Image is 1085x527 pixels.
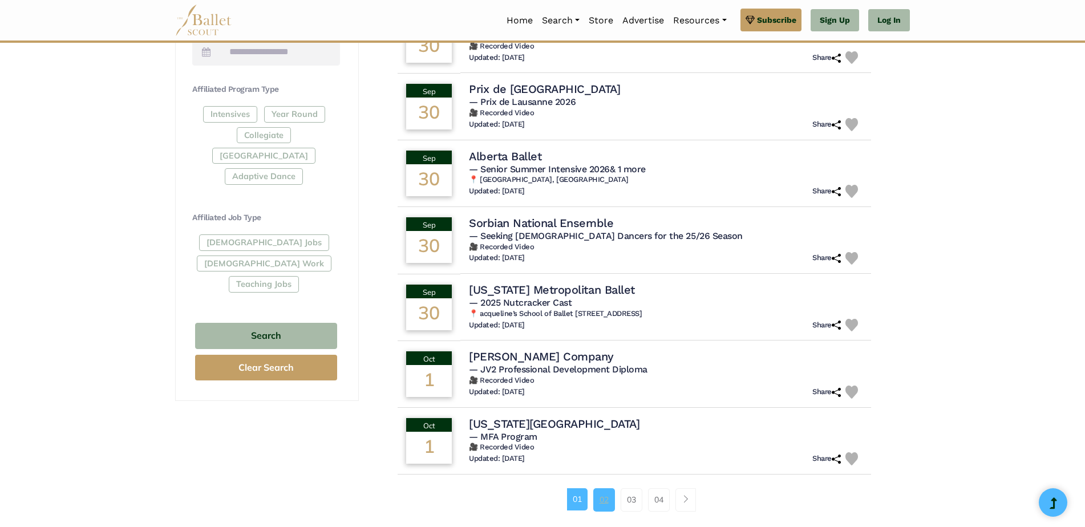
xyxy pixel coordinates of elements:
span: — MFA Program [469,431,537,442]
h4: Sorbian National Ensemble [469,216,613,230]
h6: 📍 acqueline’s School of Ballet [STREET_ADDRESS] [469,309,863,319]
div: Sep [406,151,452,164]
span: Subscribe [757,14,796,26]
div: 1 [406,365,452,397]
h6: Updated: [DATE] [469,321,525,330]
h6: Share [812,253,841,263]
a: 04 [648,488,670,511]
h6: Updated: [DATE] [469,253,525,263]
a: & 1 more [610,164,646,175]
a: 03 [621,488,642,511]
div: Sep [406,217,452,231]
img: gem.svg [746,14,755,26]
h6: Updated: [DATE] [469,53,525,63]
h6: Share [812,187,841,196]
span: — Prix de Lausanne 2026 [469,96,576,107]
button: Clear Search [195,355,337,380]
div: 1 [406,432,452,464]
a: Home [502,9,537,33]
h6: Share [812,53,841,63]
div: Oct [406,351,452,365]
h4: Alberta Ballet [469,149,541,164]
h4: [US_STATE][GEOGRAPHIC_DATA] [469,416,639,431]
a: Resources [669,9,731,33]
a: 02 [593,488,615,511]
h6: Updated: [DATE] [469,120,525,129]
a: Log In [868,9,910,32]
h4: [US_STATE] Metropolitan Ballet [469,282,635,297]
div: Sep [406,285,452,298]
div: 30 [406,298,452,330]
div: 30 [406,231,452,263]
div: Oct [406,418,452,432]
h6: Updated: [DATE] [469,387,525,397]
h6: 🎥 Recorded Video [469,376,863,386]
span: — Seeking [DEMOGRAPHIC_DATA] Dancers for the 25/26 Season [469,230,743,241]
h6: 🎥 Recorded Video [469,42,863,51]
h6: 🎥 Recorded Video [469,443,863,452]
span: — 2025 Nutcracker Cast [469,297,572,308]
div: 30 [406,31,452,63]
h6: Share [812,120,841,129]
h6: Share [812,454,841,464]
h4: Affiliated Program Type [192,84,340,95]
h6: Updated: [DATE] [469,454,525,464]
span: — Senior Summer Intensive 2026 [469,164,646,175]
h6: Share [812,387,841,397]
a: Search [537,9,584,33]
a: 01 [567,488,588,510]
h4: [PERSON_NAME] Company [469,349,614,364]
div: 30 [406,98,452,129]
a: Advertise [618,9,669,33]
h4: Affiliated Job Type [192,212,340,224]
h6: 🎥 Recorded Video [469,108,863,118]
h6: 🎥 Recorded Video [469,242,863,252]
h6: Updated: [DATE] [469,187,525,196]
nav: Page navigation example [567,488,702,511]
span: — JV2 Professional Development Diploma [469,364,647,375]
h4: Prix de [GEOGRAPHIC_DATA] [469,82,620,96]
a: Store [584,9,618,33]
button: Search [195,323,337,350]
h6: 📍 [GEOGRAPHIC_DATA], [GEOGRAPHIC_DATA] [469,175,863,185]
div: 30 [406,164,452,196]
div: Sep [406,84,452,98]
a: Sign Up [811,9,859,32]
a: Subscribe [740,9,801,31]
h6: Share [812,321,841,330]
